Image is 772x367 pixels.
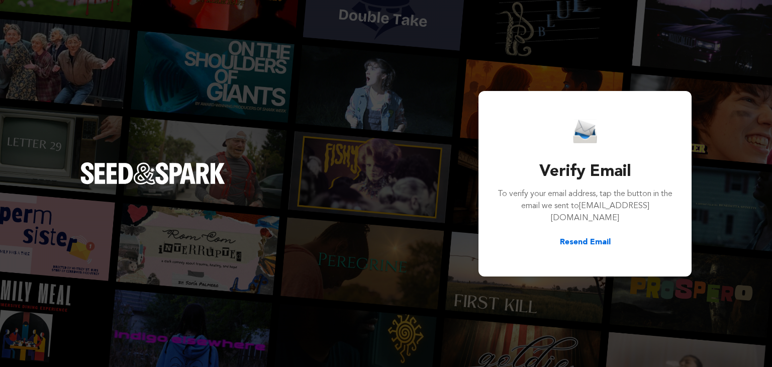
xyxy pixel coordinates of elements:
img: Seed&Spark Logo [80,162,225,185]
a: Seed&Spark Homepage [80,162,225,205]
h3: Verify Email [497,160,673,184]
button: Resend Email [560,236,611,248]
span: [EMAIL_ADDRESS][DOMAIN_NAME] [551,202,649,222]
p: To verify your email address, tap the button in the email we sent to [497,188,673,224]
img: Seed&Spark Email Icon [573,119,597,144]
